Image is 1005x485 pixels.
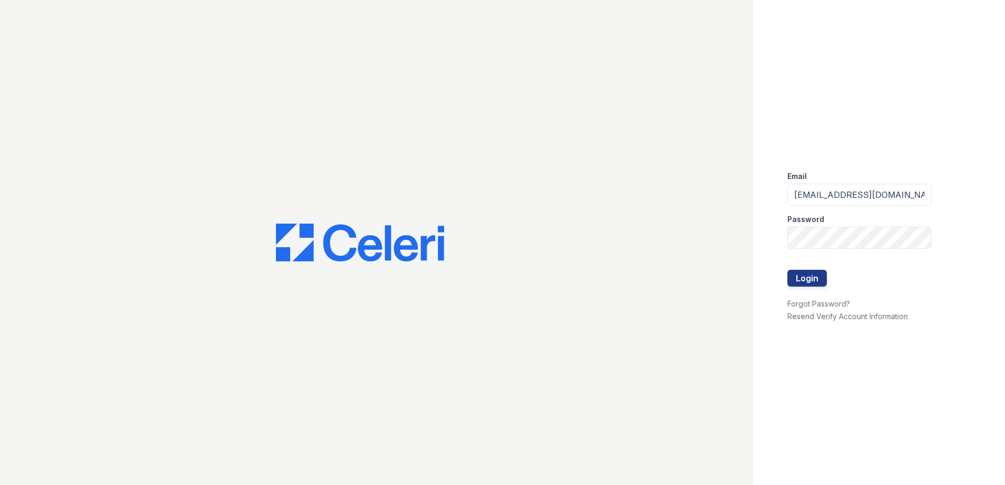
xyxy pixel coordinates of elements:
label: Email [787,171,807,182]
a: Resend Verify Account Information [787,312,908,321]
img: CE_Logo_Blue-a8612792a0a2168367f1c8372b55b34899dd931a85d93a1a3d3e32e68fde9ad4.png [276,224,444,261]
a: Forgot Password? [787,299,850,308]
button: Login [787,270,827,287]
label: Password [787,214,824,225]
